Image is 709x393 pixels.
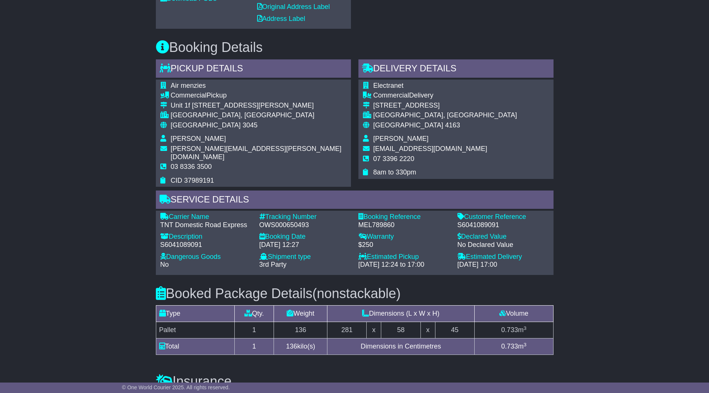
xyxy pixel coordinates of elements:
[171,135,226,142] span: [PERSON_NAME]
[259,221,351,229] div: OWS000650493
[358,221,450,229] div: MEL789860
[327,322,367,338] td: 281
[234,306,274,322] td: Qty.
[327,338,475,355] td: Dimensions in Centimetres
[122,384,230,390] span: © One World Courier 2025. All rights reserved.
[327,306,475,322] td: Dimensions (L x W x H)
[373,155,414,163] span: 07 3396 2220
[274,338,327,355] td: kilo(s)
[160,233,252,241] div: Description
[358,213,450,221] div: Booking Reference
[286,343,297,350] span: 136
[373,82,404,89] span: Electranet
[171,82,206,89] span: Air menzies
[358,253,450,261] div: Estimated Pickup
[445,121,460,129] span: 4163
[435,322,474,338] td: 45
[373,92,517,100] div: Delivery
[274,306,327,322] td: Weight
[373,168,416,176] span: 8am to 330pm
[373,121,443,129] span: [GEOGRAPHIC_DATA]
[156,40,554,55] h3: Booking Details
[171,102,346,110] div: Unit 1f [STREET_ADDRESS][PERSON_NAME]
[524,325,527,331] sup: 3
[171,92,346,100] div: Pickup
[367,322,381,338] td: x
[373,92,409,99] span: Commercial
[171,92,207,99] span: Commercial
[259,261,287,268] span: 3rd Party
[358,261,450,269] div: [DATE] 12:24 to 17:00
[160,213,252,221] div: Carrier Name
[474,322,553,338] td: m
[171,163,212,170] span: 03 8336 3500
[358,233,450,241] div: Warranty
[234,338,274,355] td: 1
[457,221,549,229] div: S6041089091
[160,241,252,249] div: S6041089091
[259,213,351,221] div: Tracking Number
[474,306,553,322] td: Volume
[457,213,549,221] div: Customer Reference
[160,261,169,268] span: No
[501,326,518,334] span: 0.733
[257,3,330,10] a: Original Address Label
[373,135,429,142] span: [PERSON_NAME]
[420,322,435,338] td: x
[312,286,401,301] span: (nonstackable)
[234,322,274,338] td: 1
[358,59,554,80] div: Delivery Details
[373,102,517,110] div: [STREET_ADDRESS]
[171,145,342,161] span: [PERSON_NAME][EMAIL_ADDRESS][PERSON_NAME][DOMAIN_NAME]
[156,191,554,211] div: Service Details
[259,233,351,241] div: Booking Date
[358,241,450,249] div: $250
[171,111,346,120] div: [GEOGRAPHIC_DATA], [GEOGRAPHIC_DATA]
[501,343,518,350] span: 0.733
[160,221,252,229] div: TNT Domestic Road Express
[156,338,234,355] td: Total
[257,15,305,22] a: Address Label
[274,322,327,338] td: 136
[457,241,549,249] div: No Declared Value
[171,177,214,184] span: CID 37989191
[160,253,252,261] div: Dangerous Goods
[259,253,351,261] div: Shipment type
[156,306,234,322] td: Type
[457,233,549,241] div: Declared Value
[171,121,241,129] span: [GEOGRAPHIC_DATA]
[156,322,234,338] td: Pallet
[156,374,554,389] h3: Insurance
[373,111,517,120] div: [GEOGRAPHIC_DATA], [GEOGRAPHIC_DATA]
[524,342,527,347] sup: 3
[474,338,553,355] td: m
[259,241,351,249] div: [DATE] 12:27
[457,261,549,269] div: [DATE] 17:00
[156,286,554,301] h3: Booked Package Details
[381,322,420,338] td: 58
[156,59,351,80] div: Pickup Details
[457,253,549,261] div: Estimated Delivery
[373,145,487,152] span: [EMAIL_ADDRESS][DOMAIN_NAME]
[243,121,258,129] span: 3045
